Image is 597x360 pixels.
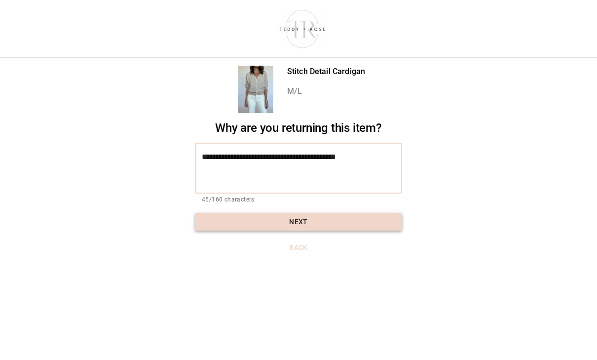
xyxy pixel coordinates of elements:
button: Back [195,239,402,257]
p: M/L [287,85,365,97]
p: 45/160 characters [202,195,395,205]
h2: Why are you returning this item? [195,121,402,135]
p: Stitch Detail Cardigan [287,66,365,78]
img: shop-teddyrose.myshopify.com-d93983e8-e25b-478f-b32e-9430bef33fdd [275,7,331,50]
button: Next [195,213,402,231]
